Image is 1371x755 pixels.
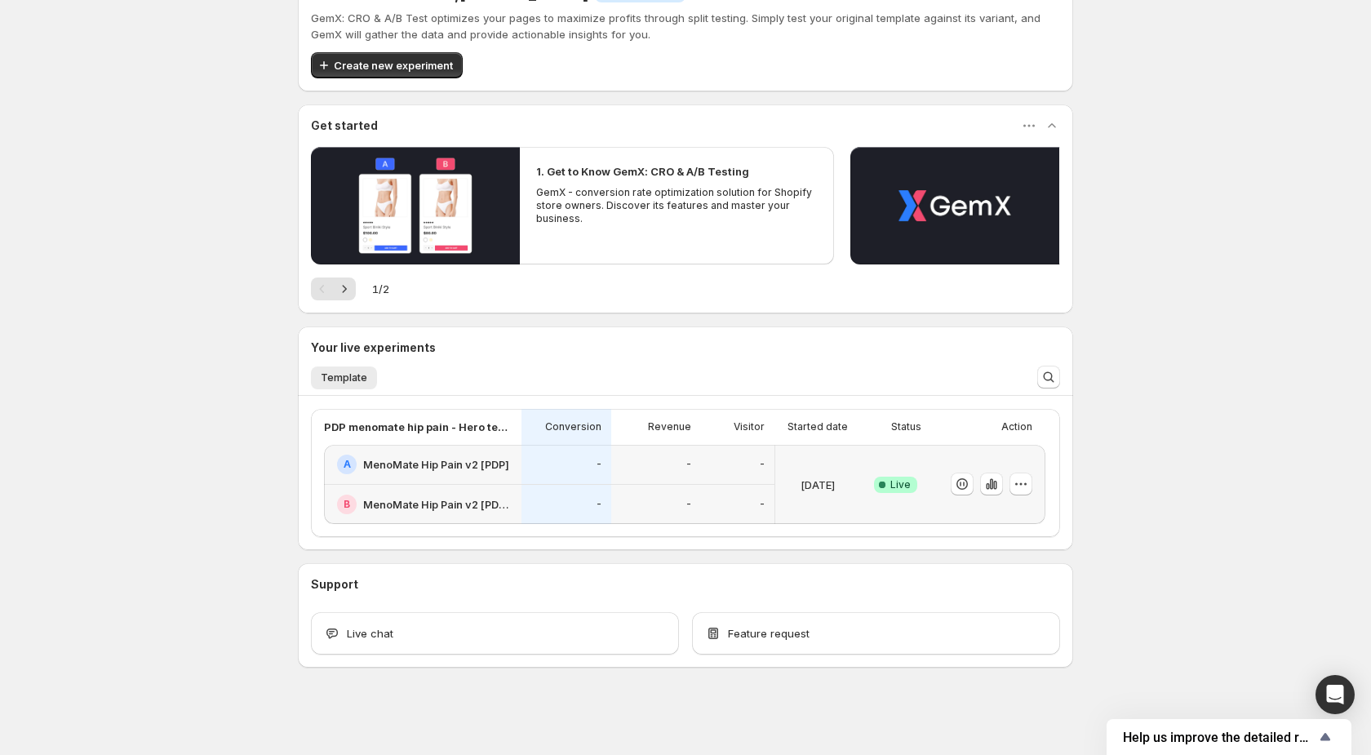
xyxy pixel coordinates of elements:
[311,52,463,78] button: Create new experiment
[545,420,601,433] p: Conversion
[344,498,350,511] h2: B
[536,163,749,180] h2: 1. Get to Know GemX: CRO & A/B Testing
[311,278,356,300] nav: Pagination
[891,420,921,433] p: Status
[760,458,765,471] p: -
[344,458,351,471] h2: A
[311,147,520,264] button: Play video
[734,420,765,433] p: Visitor
[536,186,817,225] p: GemX - conversion rate optimization solution for Shopify store owners. Discover its features and ...
[850,147,1059,264] button: Play video
[311,118,378,134] h3: Get started
[334,57,453,73] span: Create new experiment
[597,498,601,511] p: -
[760,498,765,511] p: -
[333,278,356,300] button: Next
[1001,420,1032,433] p: Action
[347,625,393,642] span: Live chat
[686,498,691,511] p: -
[1123,727,1335,747] button: Show survey - Help us improve the detailed report for A/B campaigns
[1316,675,1355,714] div: Open Intercom Messenger
[324,419,512,435] p: PDP menomate hip pain - Hero test - New Copy + image
[311,10,1060,42] p: GemX: CRO & A/B Test optimizes your pages to maximize profits through split testing. Simply test ...
[363,456,509,473] h2: MenoMate Hip Pain v2 [PDP]
[728,625,810,642] span: Feature request
[311,576,358,593] h3: Support
[597,458,601,471] p: -
[1123,730,1316,745] span: Help us improve the detailed report for A/B campaigns
[686,458,691,471] p: -
[648,420,691,433] p: Revenue
[890,478,911,491] span: Live
[788,420,848,433] p: Started date
[311,340,436,356] h3: Your live experiments
[363,496,512,513] h2: MenoMate Hip Pain v2 [PDP]-verB
[1037,366,1060,389] button: Search and filter results
[321,371,367,384] span: Template
[372,281,389,297] span: 1 / 2
[801,477,835,493] p: [DATE]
